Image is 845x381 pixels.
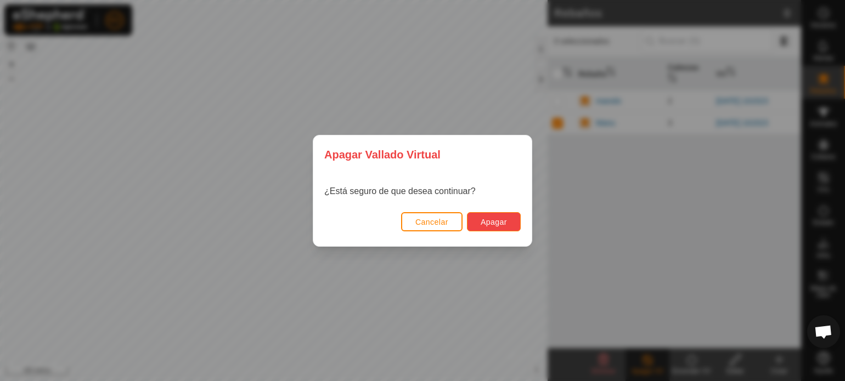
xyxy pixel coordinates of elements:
[467,212,521,231] button: Apagar
[324,149,441,161] font: Apagar Vallado Virtual
[807,315,840,348] a: Chat abierto
[415,218,448,226] font: Cancelar
[481,218,507,226] font: Apagar
[401,212,463,231] button: Cancelar
[324,186,476,196] font: ¿Está seguro de que desea continuar?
